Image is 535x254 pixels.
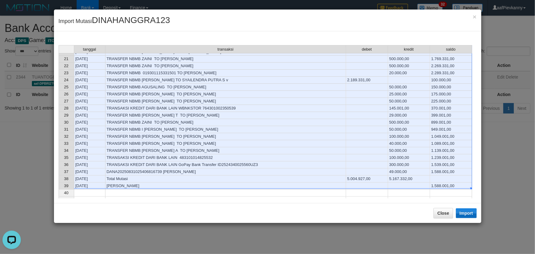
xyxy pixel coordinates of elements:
td: [DATE] [74,154,105,161]
td: [DATE] [74,175,105,183]
td: [DATE] [74,140,105,147]
td: 1.588.001,00 [430,168,472,175]
span: kredit [404,47,414,52]
td: 1.539.001,00 [430,161,472,168]
td: 899.001,00 [430,119,472,126]
span: 34 [64,148,68,153]
span: debet [362,47,372,52]
td: 100.000,00 [430,77,472,84]
td: 150.000,00 [430,84,472,91]
td: 50.000,00 [388,98,430,105]
td: [DATE] [74,84,105,91]
span: 23 [64,71,68,75]
td: [DATE] [74,133,105,140]
span: × [473,13,476,20]
td: 175.000,00 [430,91,472,98]
td: [DATE] [74,126,105,133]
td: TRANSFER NBMB [PERSON_NAME] TO [PERSON_NAME] [105,98,346,105]
td: TRANSFER NBMB ZAINI TO [PERSON_NAME] [105,63,346,70]
button: Import [456,208,477,218]
td: 370.001,00 [430,105,472,112]
td: 500.000,00 [388,56,430,63]
span: Import Mutasi [59,18,170,24]
td: 1.089.001,00 [430,140,472,147]
td: [DATE] [74,112,105,119]
td: [DATE] [74,168,105,175]
span: 24 [64,78,68,82]
th: Select whole grid [59,45,74,53]
span: 26 [64,92,68,96]
td: 225.000,00 [430,98,472,105]
td: 300.000,00 [388,161,430,168]
td: 25.000,00 [388,91,430,98]
td: 2.289.331,00 [430,70,472,77]
td: [DATE] [74,56,105,63]
span: 29 [64,113,68,117]
td: TRANSFER NBMB [PERSON_NAME] TO [PERSON_NAME] [105,91,346,98]
td: [DATE] [74,70,105,77]
td: TRANSFER NBMB AGUSALING TO [PERSON_NAME] [105,84,346,91]
td: 40.000,00 [388,140,430,147]
td: TRANSAKSI KREDIT DARI BANK LAIN WBNKSTOR 764301002350539 [105,105,346,112]
td: 1.049.001,00 [430,133,472,140]
td: TRANSFER NBMB [PERSON_NAME] TO SYAILENDRA PUTRA S v [105,77,346,84]
span: 39 [64,183,68,188]
td: 1.139.001,00 [430,147,472,154]
button: Open LiveChat chat widget [2,2,21,21]
td: 1.588.001,00 [430,183,472,190]
span: 33 [64,141,68,146]
td: TRANSFER NBMB 019301115331501 TO [PERSON_NAME] [105,70,346,77]
td: Total Mutasi [105,175,346,183]
span: 40 [64,190,68,195]
span: tanggal [83,47,96,52]
td: 100.000,00 [388,154,430,161]
span: 25 [64,85,68,89]
span: transaksi [217,47,233,52]
span: 30 [64,120,68,125]
td: [DATE] [74,147,105,154]
td: [DATE] [74,183,105,190]
span: 28 [64,106,68,110]
td: 949.001,00 [430,126,472,133]
td: 50.000,00 [388,84,430,91]
td: [PERSON_NAME] [105,183,346,190]
td: 5.004.927,00 [346,175,388,183]
span: saldo [446,47,456,52]
button: Close [434,208,453,218]
span: 32 [64,134,68,139]
span: 22 [64,63,68,68]
span: 31 [64,127,68,132]
span: 37 [64,169,68,174]
td: TRANSFER NBMB [PERSON_NAME] T TO [PERSON_NAME] [105,112,346,119]
span: 41 [64,198,68,202]
td: DANA20250831025406816739 [PERSON_NAME] [105,168,346,175]
span: 35 [64,155,68,160]
td: [DATE] [74,161,105,168]
button: Close [473,13,476,20]
td: TRANSFER NBMB I [PERSON_NAME] TO [PERSON_NAME] [105,126,346,133]
span: 27 [64,99,68,103]
td: 20.000,00 [388,70,430,77]
td: [DATE] [74,98,105,105]
td: 50.000,00 [388,126,430,133]
span: 21 [64,56,68,61]
td: 500.000,00 [388,119,430,126]
td: [DATE] [74,119,105,126]
span: DINAHANGGRA123 [92,15,170,25]
td: [DATE] [74,91,105,98]
td: TRANSAKSI KREDIT DARI BANK LAIN GoPay Bank Transfer ID2524340025560UZ3 [105,161,346,168]
td: 2.189.331,00 [346,77,388,84]
td: 145.001,00 [388,105,430,112]
td: 1.239.001,00 [430,154,472,161]
span: 36 [64,162,68,167]
td: TRANSFER NBMB [PERSON_NAME] TO [PERSON_NAME] [105,140,346,147]
td: 399.001,00 [430,112,472,119]
td: TRANSFER NBMB ZAINI TO [PERSON_NAME] [105,56,346,63]
td: TRANSFER NBMB ZAINI TO [PERSON_NAME] [105,119,346,126]
td: 1.769.331,00 [430,56,472,63]
td: 49.000,00 [388,168,430,175]
td: 5.167.332,00 [388,175,430,183]
td: [DATE] [74,77,105,84]
td: 100.000,00 [388,133,430,140]
td: TRANSFER NBMB [PERSON_NAME] TO [PERSON_NAME] [105,133,346,140]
